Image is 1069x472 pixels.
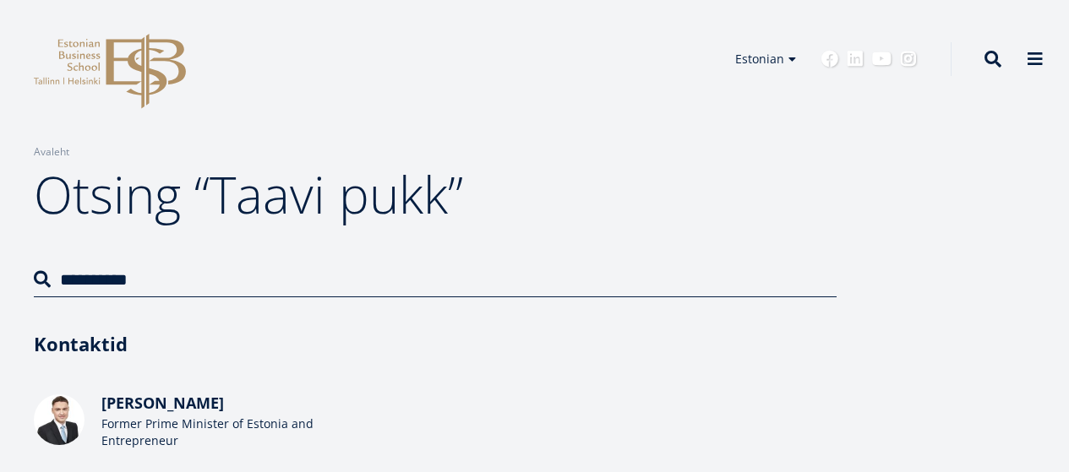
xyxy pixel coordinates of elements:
a: Avaleht [34,144,69,160]
h1: Otsing “Taavi pukk” [34,160,837,228]
img: Taavi Rõivas [34,394,85,445]
span: [PERSON_NAME] [101,393,224,413]
a: Linkedin [847,51,864,68]
h3: Kontaktid [34,331,837,356]
a: Facebook [821,51,838,68]
div: Former Prime Minister of Estonia and Entrepreneur [101,415,355,449]
a: Instagram [900,51,917,68]
a: Youtube [872,51,892,68]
